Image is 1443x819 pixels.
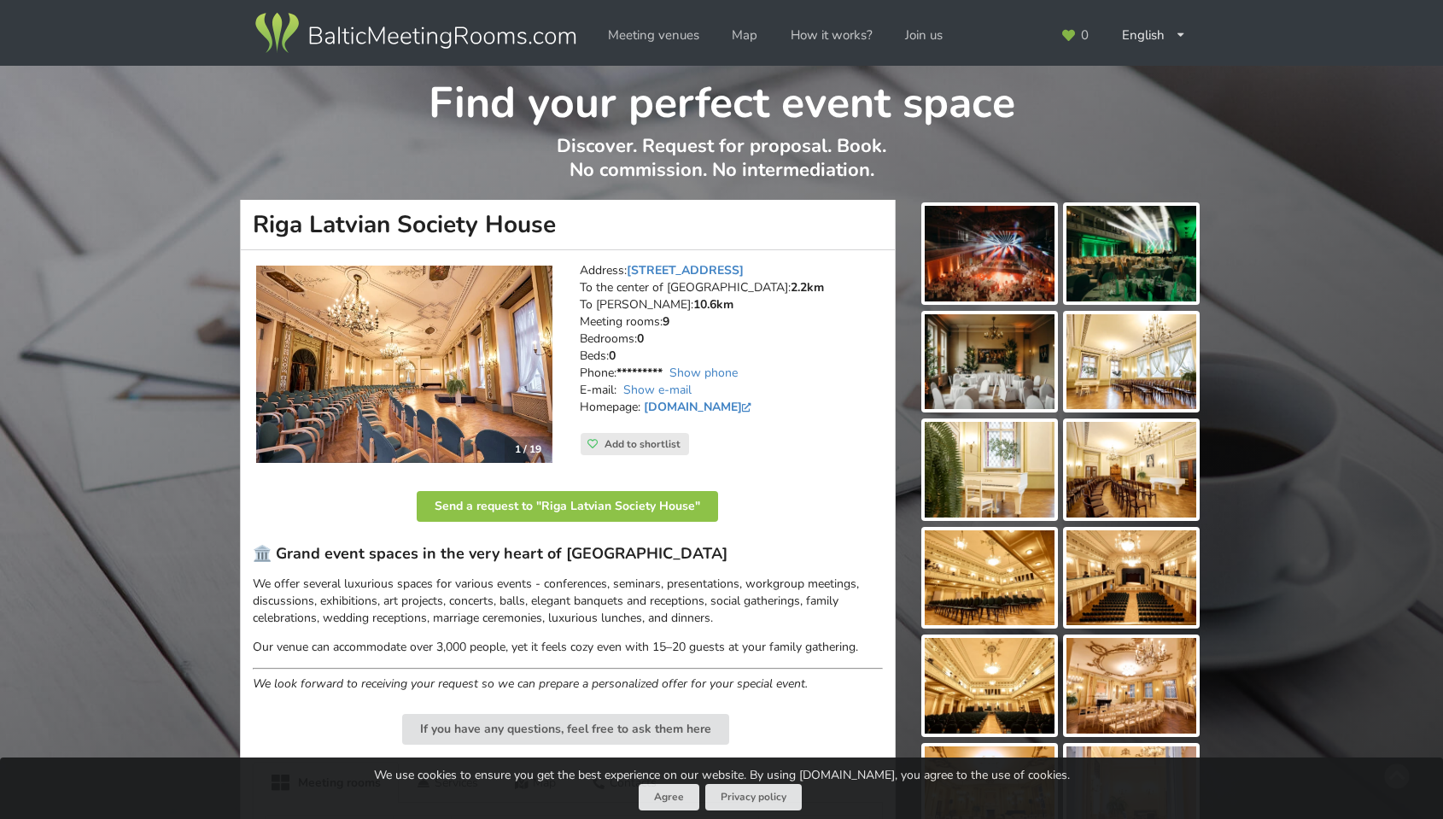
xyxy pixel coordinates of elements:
p: Discover. Request for proposal. Book. No commission. No intermediation. [241,134,1203,200]
a: [STREET_ADDRESS] [627,262,744,278]
address: Address: To the center of [GEOGRAPHIC_DATA]: To [PERSON_NAME]: Meeting rooms: Bedrooms: Beds: Pho... [580,262,883,433]
img: Riga Latvian Society House | Riga | Event place - gallery picture [1066,422,1196,518]
span: Add to shortlist [605,437,681,451]
a: Join us [893,19,955,52]
img: Riga Latvian Society House | Riga | Event place - gallery picture [1066,638,1196,734]
img: Riga Latvian Society House | Riga | Event place - gallery picture [1066,314,1196,410]
div: English [1110,19,1199,52]
a: Show e-mail [623,382,692,398]
strong: 10.6km [693,296,733,313]
img: Riga Latvian Society House | Riga | Event place - gallery picture [925,206,1054,301]
p: Our venue can accommodate over 3,000 people, yet it feels cozy even with 15–20 guests at your fam... [253,639,883,656]
strong: 9 [663,313,669,330]
button: If you have any questions, feel free to ask them here [402,714,729,745]
img: Riga Latvian Society House | Riga | Event place - gallery picture [1066,206,1196,301]
em: We look forward to receiving your request so we can prepare a personalized offer for your special... [253,676,808,692]
div: 1 / 19 [505,436,552,462]
button: Agree [639,784,699,810]
a: Show phone [669,365,738,381]
span: 0 [1081,29,1089,42]
img: Riga Latvian Society House | Riga | Event place - gallery picture [925,530,1054,626]
a: Meeting venues [596,19,711,52]
h3: 🏛️ Grand event spaces in the very heart of [GEOGRAPHIC_DATA] [253,544,883,564]
h1: Find your perfect event space [241,66,1203,131]
a: Privacy policy [705,784,802,810]
button: Send a request to "Riga Latvian Society House" [417,491,718,522]
img: Historic event venue | Riga | Riga Latvian Society House [256,266,552,464]
img: Baltic Meeting Rooms [252,9,579,57]
img: Riga Latvian Society House | Riga | Event place - gallery picture [925,422,1054,518]
strong: 0 [637,331,644,347]
h1: Riga Latvian Society House [240,200,896,250]
a: How it works? [779,19,885,52]
a: Map [720,19,769,52]
img: Riga Latvian Society House | Riga | Event place - gallery picture [925,314,1054,410]
a: Historic event venue | Riga | Riga Latvian Society House 1 / 19 [256,266,552,464]
a: [DOMAIN_NAME] [644,399,756,415]
p: We offer several luxurious spaces for various events - conferences, seminars, presentations, work... [253,576,883,627]
strong: 2.2km [791,279,824,295]
img: Riga Latvian Society House | Riga | Event place - gallery picture [925,638,1054,734]
img: Riga Latvian Society House | Riga | Event place - gallery picture [1066,530,1196,626]
strong: 0 [609,348,616,364]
